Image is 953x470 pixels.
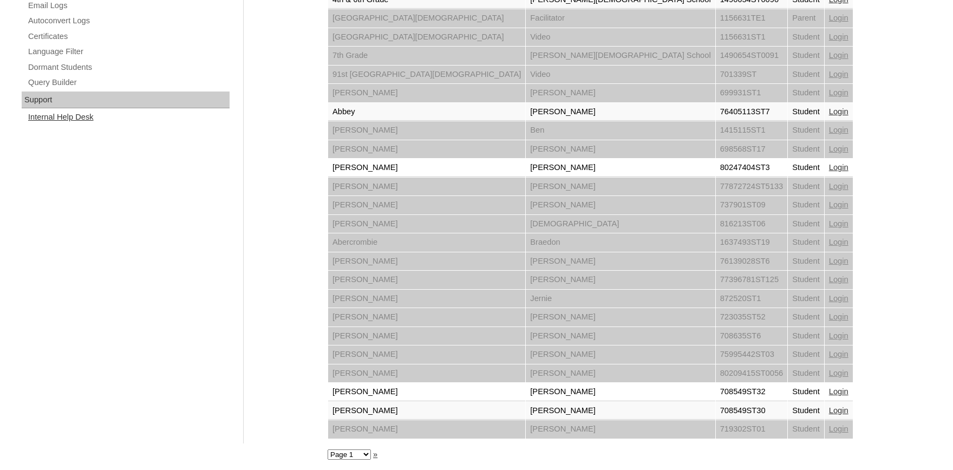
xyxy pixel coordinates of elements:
td: Student [788,271,824,289]
td: Student [788,28,824,47]
a: Login [829,331,848,340]
a: Login [829,163,848,172]
td: 80247404ST3 [716,159,788,177]
td: 737901ST09 [716,196,788,214]
a: Login [829,294,848,303]
td: 77872724ST5133 [716,178,788,196]
td: [PERSON_NAME] [526,383,715,401]
td: Student [788,420,824,439]
td: 75995442ST03 [716,345,788,364]
td: Abbey [328,103,525,121]
a: Certificates [27,30,230,43]
td: [PERSON_NAME] [526,364,715,383]
td: Parent [788,9,824,28]
td: [PERSON_NAME] [526,103,715,121]
a: Internal Help Desk [27,110,230,124]
td: 708549ST30 [716,402,788,420]
td: 723035ST52 [716,308,788,327]
a: Login [829,70,848,79]
a: Login [829,369,848,377]
td: Abercrombie [328,233,525,252]
td: [PERSON_NAME] [526,345,715,364]
td: Student [788,383,824,401]
a: Autoconvert Logs [27,14,230,28]
td: [PERSON_NAME] [526,327,715,345]
td: 816213ST06 [716,215,788,233]
td: [PERSON_NAME] [328,420,525,439]
td: [PERSON_NAME] [526,420,715,439]
a: Login [829,219,848,228]
td: Student [788,402,824,420]
td: [PERSON_NAME] [328,327,525,345]
a: Login [829,107,848,116]
td: 1490654ST0091 [716,47,788,65]
td: 698568ST17 [716,140,788,159]
td: [PERSON_NAME] [328,121,525,140]
td: Student [788,84,824,102]
td: 1156631ST1 [716,28,788,47]
td: Student [788,121,824,140]
td: [PERSON_NAME] [328,290,525,308]
td: 708549ST32 [716,383,788,401]
td: Jernie [526,290,715,308]
a: Login [829,126,848,134]
td: [PERSON_NAME] [526,140,715,159]
td: Student [788,308,824,327]
td: Facilitator [526,9,715,28]
td: 77396781ST125 [716,271,788,289]
td: Student [788,364,824,383]
td: 76139028ST6 [716,252,788,271]
a: Login [829,32,848,41]
td: [PERSON_NAME] [328,159,525,177]
td: [PERSON_NAME] [328,271,525,289]
a: Login [829,88,848,97]
td: [PERSON_NAME] [328,178,525,196]
td: 708635ST6 [716,327,788,345]
td: 7th Grade [328,47,525,65]
td: [PERSON_NAME] [526,252,715,271]
td: [PERSON_NAME] [328,364,525,383]
a: Login [829,275,848,284]
td: [PERSON_NAME] [328,196,525,214]
td: Student [788,140,824,159]
a: Query Builder [27,76,230,89]
td: Video [526,28,715,47]
td: Student [788,103,824,121]
td: Student [788,345,824,364]
a: Login [829,238,848,246]
td: 80209415ST0056 [716,364,788,383]
td: 701339ST [716,66,788,84]
td: Student [788,252,824,271]
td: [PERSON_NAME] [328,383,525,401]
td: [PERSON_NAME] [526,308,715,327]
td: Student [788,47,824,65]
td: Student [788,66,824,84]
td: [PERSON_NAME] [328,308,525,327]
a: » [373,450,377,459]
a: Login [829,200,848,209]
a: Login [829,257,848,265]
a: Login [829,182,848,191]
td: [PERSON_NAME] [328,215,525,233]
td: [PERSON_NAME] [526,271,715,289]
td: Student [788,215,824,233]
td: [DEMOGRAPHIC_DATA] [526,215,715,233]
td: Student [788,196,824,214]
a: Login [829,51,848,60]
td: [PERSON_NAME] [328,140,525,159]
td: 76405113ST7 [716,103,788,121]
a: Login [829,425,848,433]
td: [PERSON_NAME][DEMOGRAPHIC_DATA] School [526,47,715,65]
td: [PERSON_NAME] [526,159,715,177]
td: [GEOGRAPHIC_DATA][DEMOGRAPHIC_DATA] [328,9,525,28]
td: [PERSON_NAME] [328,402,525,420]
td: Video [526,66,715,84]
td: Student [788,327,824,345]
a: Language Filter [27,45,230,58]
td: 699931ST1 [716,84,788,102]
td: Ben [526,121,715,140]
td: [PERSON_NAME] [526,178,715,196]
td: Student [788,233,824,252]
td: Braedon [526,233,715,252]
td: Student [788,159,824,177]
